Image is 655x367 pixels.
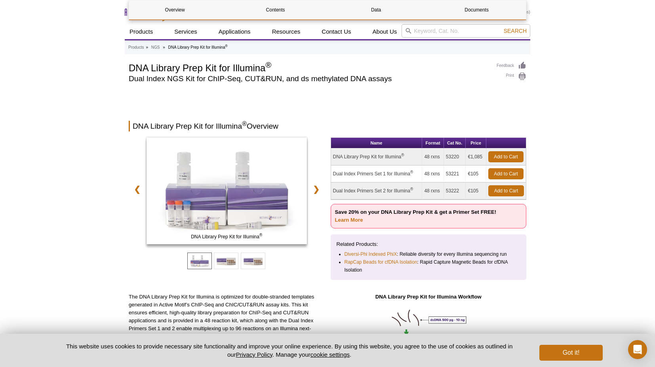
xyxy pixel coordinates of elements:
[488,185,524,196] a: Add to Cart
[169,24,202,39] a: Services
[337,240,521,248] p: Related Products:
[168,45,228,49] li: DNA Library Prep Kit for Illumina
[52,342,526,359] p: This website uses cookies to provide necessary site functionality and improve your online experie...
[331,148,423,165] td: DNA Library Prep Kit for Illumina
[331,138,423,148] th: Name
[265,61,271,69] sup: ®
[444,138,466,148] th: Cat No.
[335,217,363,223] a: Learn More
[242,120,247,127] sup: ®
[151,44,160,51] a: NGS
[331,165,423,183] td: Dual Index Primers Set 1 for Illumina
[466,148,486,165] td: €1,085
[402,24,530,38] input: Keyword, Cat. No.
[259,233,262,237] sup: ®
[129,293,325,340] p: The DNA Library Prep Kit for Illumina is optimized for double-stranded templates generated in Act...
[504,28,527,34] span: Search
[444,183,466,200] td: 53222
[410,170,413,174] sup: ®
[214,24,255,39] a: Applications
[431,0,522,19] a: Documents
[267,24,305,39] a: Resources
[129,75,489,82] h2: Dual Index NGS Kit for ChIP-Seq, CUT&RUN, and ds methylated DNA assays
[236,351,272,358] a: Privacy Policy
[310,351,350,358] button: cookie settings
[368,24,402,39] a: About Us
[335,209,497,223] strong: Save 20% on your DNA Library Prep Kit & get a Primer Set FREE!
[497,72,526,81] a: Print
[501,27,529,34] button: Search
[628,340,647,359] div: Open Intercom Messenger
[331,183,423,200] td: Dual Index Primers Set 2 for Illumina
[129,121,526,131] h2: DNA Library Prep Kit for Illumina Overview
[330,0,422,19] a: Data
[230,0,321,19] a: Contents
[147,137,307,244] img: DNA Library Prep Kit for Illumina
[129,61,489,73] h1: DNA Library Prep Kit for Illumina
[497,61,526,70] a: Feedback
[345,258,514,274] li: : Rapid Capture Magnetic Beads for cfDNA Isolation
[128,44,144,51] a: Products
[147,137,307,247] a: DNA Library Prep Kit for Illumina
[410,187,413,191] sup: ®
[317,24,356,39] a: Contact Us
[422,148,444,165] td: 48 rxns
[375,294,482,300] strong: DNA Library Prep Kit for Illumina Workflow
[539,345,603,361] button: Got it!
[466,183,486,200] td: €105
[345,250,397,258] a: Diversi-Phi Indexed PhiX
[125,24,158,39] a: Products
[129,180,146,198] a: ❮
[163,45,165,49] li: »
[488,168,524,179] a: Add to Cart
[444,165,466,183] td: 53221
[148,233,305,241] span: DNA Library Prep Kit for Illumina
[422,138,444,148] th: Format
[422,165,444,183] td: 48 rxns
[466,165,486,183] td: €105
[308,180,325,198] a: ❯
[146,45,148,49] li: »
[225,44,228,48] sup: ®
[345,250,514,258] li: : Reliable diversity for every Illumina sequencing run
[345,258,417,266] a: RapCap Beads for cfDNA Isolation
[488,151,524,162] a: Add to Cart
[422,183,444,200] td: 48 rxns
[444,148,466,165] td: 53220
[401,153,404,157] sup: ®
[466,138,486,148] th: Price
[129,0,221,19] a: Overview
